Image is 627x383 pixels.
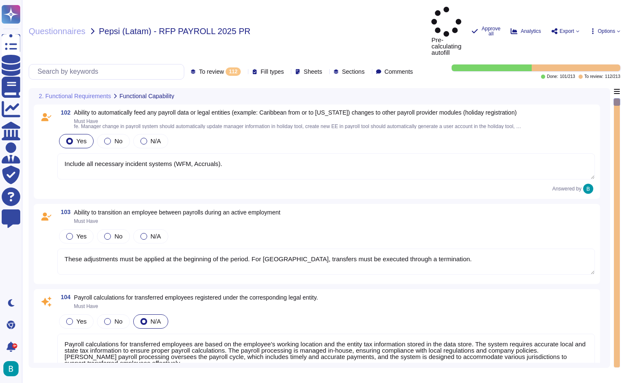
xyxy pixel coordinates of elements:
span: Ability to automatically feed any payroll data or legal entities (example: Caribbean from or to [... [74,109,517,116]
textarea: These adjustments must be applied at the beginning of the period. For [GEOGRAPHIC_DATA], transfer... [57,249,595,275]
span: 103 [57,209,70,215]
span: Yes [76,233,86,240]
button: user [2,359,24,378]
span: Payroll calculations for transferred employees registered under the corresponding legal entity. [74,294,318,301]
button: Analytics [511,28,541,35]
span: Export [560,29,574,34]
span: Must Have [74,218,98,224]
span: Fill types [261,69,284,75]
span: Must Have [74,303,98,309]
span: Must Have fe. Manager change in payroll system should automatically update manager information in... [74,118,521,129]
span: To review: [584,75,603,79]
span: Pepsi (Latam) - RFP PAYROLL 2025 PR [99,27,250,35]
span: Ability to transition an employee between payrolls during an active employment [74,209,280,216]
span: To review [199,69,224,75]
span: 102 [57,110,70,115]
span: Yes [76,318,86,325]
img: user [583,184,593,194]
span: No [114,318,122,325]
input: Search by keywords [33,64,184,79]
div: 9+ [12,343,17,348]
span: No [114,233,122,240]
span: Sheets [304,69,322,75]
button: Approve all [471,26,501,36]
span: Options [598,29,615,34]
span: Done: [547,75,558,79]
img: user [3,361,19,376]
span: N/A [151,137,161,145]
span: N/A [151,233,161,240]
span: Sections [342,69,365,75]
span: 104 [57,294,70,300]
textarea: Include all necessary incident systems (WFM, Accruals). [57,153,595,179]
span: 112 / 213 [605,75,620,79]
span: 101 / 213 [560,75,575,79]
span: No [114,137,122,145]
span: Yes [76,137,86,145]
span: Analytics [521,29,541,34]
span: Comments [385,69,413,75]
span: Approve all [482,26,501,36]
div: 112 [226,67,241,76]
span: N/A [151,318,161,325]
textarea: Payroll calculations for transferred employees are based on the employee's working location and t... [57,334,595,372]
span: Answered by [552,186,581,191]
span: Pre-calculating autofill [431,7,461,56]
span: Questionnaires [29,27,86,35]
